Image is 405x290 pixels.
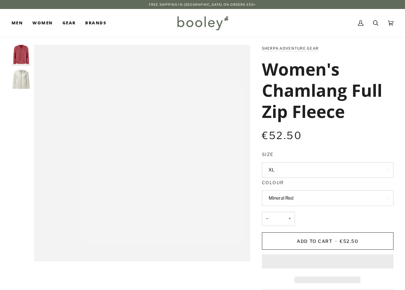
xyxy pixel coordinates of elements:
span: • [334,238,338,244]
button: Mineral Red [262,190,393,206]
a: Sherpa Adventure Gear [262,46,319,51]
span: €52.50 [340,238,358,244]
p: Free Shipping in [GEOGRAPHIC_DATA] on Orders €50+ [149,2,256,7]
span: Add to Cart [297,238,332,244]
input: Quantity [262,212,295,226]
span: Brands [85,20,106,26]
button: Add to Cart • €52.50 [262,232,393,250]
h1: Women's Chamlang Full Zip Fleece [262,58,389,122]
div: Women's Chamlang Full Zip Fleece [34,45,250,261]
a: Brands [80,9,111,37]
img: Women's Chamlang Full Zip Fleece [12,70,31,89]
img: Booley [174,14,231,32]
img: Women's Chamlang Full Zip Fleece [12,45,31,64]
span: Women [32,20,53,26]
span: Gear [62,20,76,26]
span: Colour [262,179,284,186]
button: − [262,212,272,226]
a: Women [28,9,57,37]
span: Men [12,20,23,26]
button: XL [262,162,393,178]
a: Gear [58,9,81,37]
button: + [285,212,295,226]
span: €52.50 [262,129,302,142]
a: Men [12,9,28,37]
span: Size [262,151,274,158]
